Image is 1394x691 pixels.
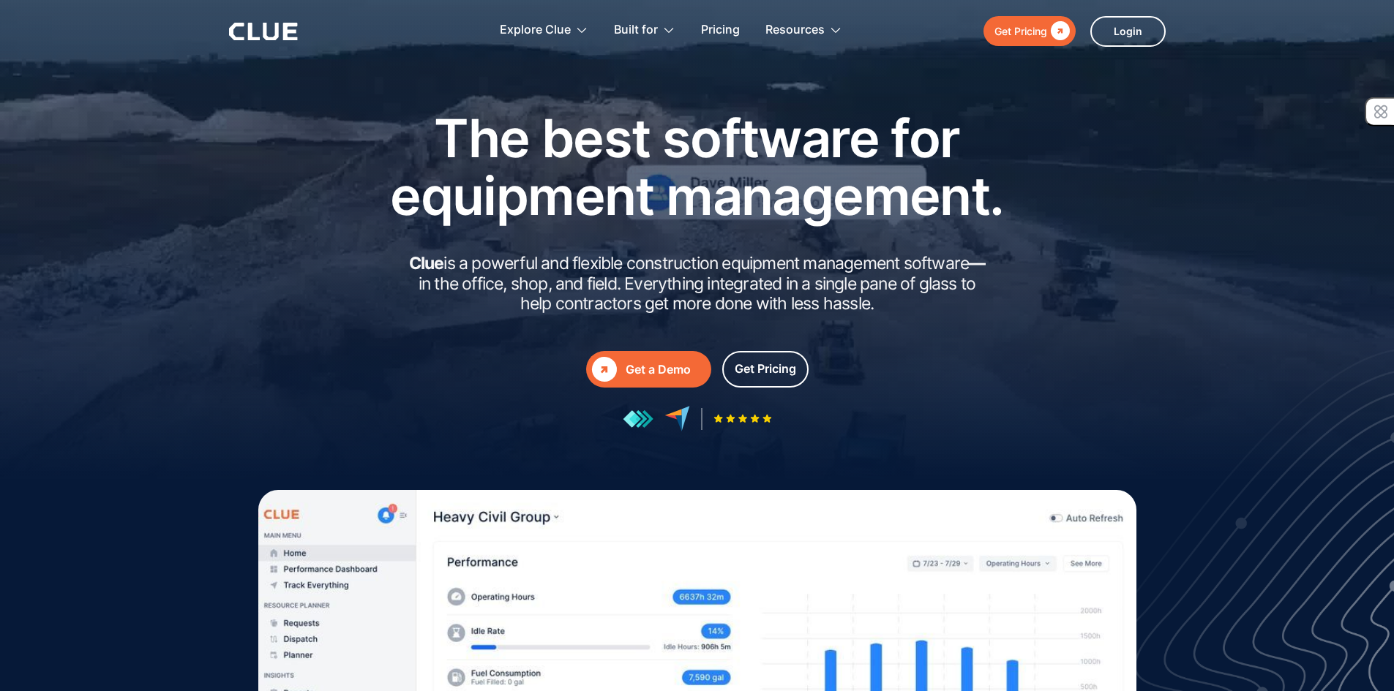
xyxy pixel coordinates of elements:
[409,253,444,273] strong: Clue
[368,109,1027,224] h1: The best software for equipment management.
[614,7,658,53] div: Built for
[623,409,653,428] img: reviews at getapp
[701,7,740,53] a: Pricing
[500,7,588,53] div: Explore Clue
[1090,16,1166,47] a: Login
[614,7,675,53] div: Built for
[969,253,985,273] strong: —
[994,22,1047,40] div: Get Pricing
[664,406,690,431] img: reviews at capterra
[592,357,617,382] div: 
[713,414,772,423] img: Five-star rating icon
[765,7,825,53] div: Resources
[405,254,990,314] h2: is a powerful and flexible construction equipment management software in the office, shop, and fi...
[735,360,796,378] div: Get Pricing
[626,360,705,379] div: Get a Demo
[1047,22,1070,40] div: 
[983,16,1076,46] a: Get Pricing
[586,351,711,388] a: Get a Demo
[722,351,809,388] a: Get Pricing
[765,7,842,53] div: Resources
[500,7,571,53] div: Explore Clue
